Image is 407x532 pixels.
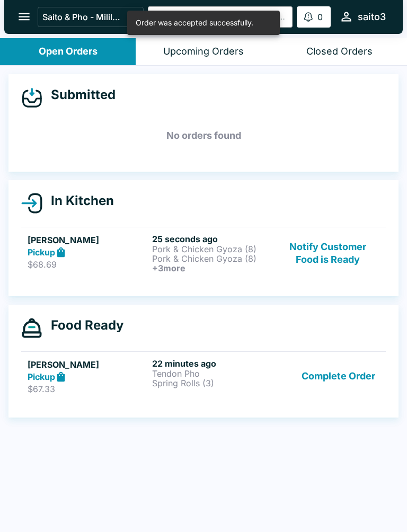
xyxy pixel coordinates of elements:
div: Upcoming Orders [163,46,244,58]
h6: 22 minutes ago [152,358,272,369]
p: Saito & Pho - Mililani [42,12,124,22]
p: Pork & Chicken Gyoza (8) [152,244,272,254]
h5: No orders found [21,117,386,155]
p: Pork & Chicken Gyoza (8) [152,254,272,263]
button: Complete Order [297,358,379,395]
h6: + 3 more [152,263,272,273]
p: $68.69 [28,259,148,270]
h5: [PERSON_NAME] [28,358,148,371]
a: [PERSON_NAME]Pickup$67.3322 minutes agoTendon PhoSpring Rolls (3)Complete Order [21,351,386,401]
p: $67.33 [28,384,148,394]
div: Open Orders [39,46,98,58]
h5: [PERSON_NAME] [28,234,148,246]
p: Spring Rolls (3) [152,378,272,388]
button: open drawer [11,3,38,30]
h4: Food Ready [42,317,123,333]
button: saito3 [335,5,390,28]
button: Saito & Pho - Mililani [38,7,144,27]
button: Notify Customer Food is Ready [277,234,379,273]
a: [PERSON_NAME]Pickup$68.6925 seconds agoPork & Chicken Gyoza (8)Pork & Chicken Gyoza (8)+3moreNoti... [21,227,386,279]
h4: In Kitchen [42,193,114,209]
p: Tendon Pho [152,369,272,378]
strong: Pickup [28,247,55,258]
strong: Pickup [28,371,55,382]
div: Closed Orders [306,46,373,58]
p: 0 [317,12,323,22]
h6: 25 seconds ago [152,234,272,244]
div: Order was accepted successfully. [136,14,253,32]
h4: Submitted [42,87,116,103]
div: saito3 [358,11,386,23]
